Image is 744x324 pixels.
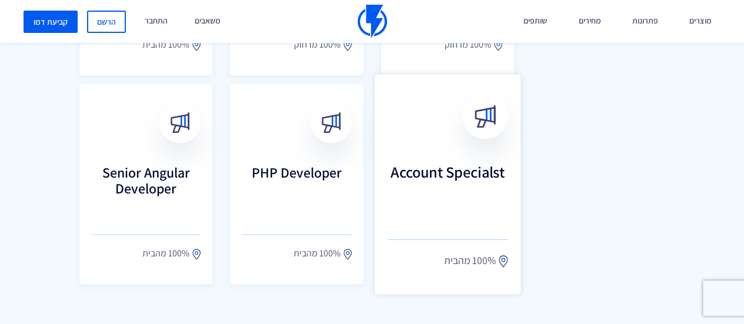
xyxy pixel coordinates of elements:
span: 100% מהבית [142,38,189,52]
img: location.svg [343,39,352,51]
img: location.svg [499,255,508,268]
a: קביעת דמו [24,11,78,33]
img: location.svg [494,39,502,51]
img: broadcast.svg [170,112,191,132]
h3: PHP Developer [242,165,351,212]
span: 100% מהבית [443,253,495,268]
a: Senior Angular Developer 100% מהבית [79,84,212,284]
span: 100% מרחוק [445,38,491,52]
h3: Senior Angular Developer [91,165,201,212]
img: location.svg [343,248,352,260]
h3: Account Specialst [387,163,508,215]
img: broadcast.svg [473,105,496,128]
img: location.svg [192,248,201,260]
span: 100% מהבית [293,246,341,260]
span: 100% מרחוק [294,38,341,52]
span: 100% מהבית [142,246,189,260]
a: PHP Developer 100% מהבית [230,84,363,284]
img: location.svg [192,39,201,51]
img: broadcast.svg [321,112,341,132]
a: Account Specialst 100% מהבית [374,74,521,294]
a: הרשם [87,11,126,33]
